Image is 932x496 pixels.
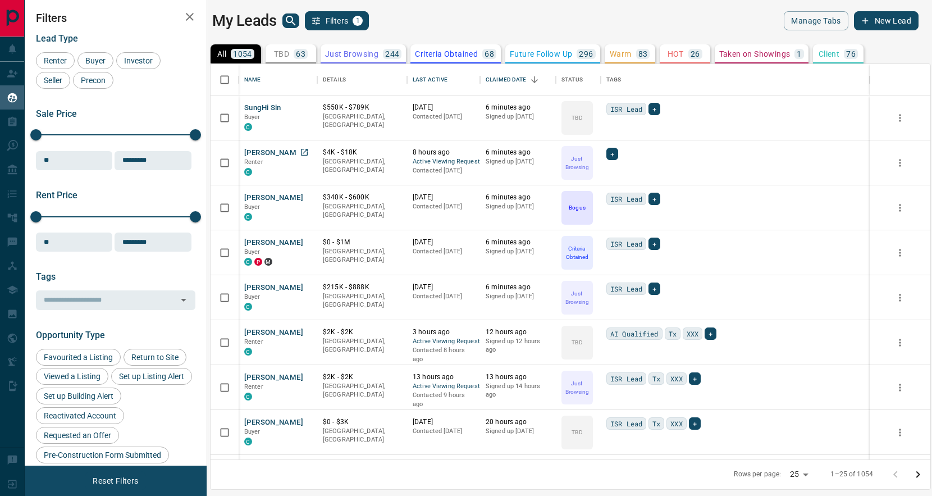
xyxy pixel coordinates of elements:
[579,50,593,58] p: 296
[407,64,480,95] div: Last Active
[413,382,474,392] span: Active Viewing Request
[652,193,656,204] span: +
[36,388,121,404] div: Set up Building Alert
[244,193,303,203] button: [PERSON_NAME]
[36,72,70,89] div: Seller
[244,293,261,301] span: Buyer
[296,50,305,58] p: 63
[486,202,550,211] p: Signed up [DATE]
[239,64,317,95] div: Name
[413,157,474,167] span: Active Viewing Request
[892,424,908,441] button: more
[892,154,908,171] button: more
[40,76,66,85] span: Seller
[244,168,252,176] div: condos.ca
[610,103,642,115] span: ISR Lead
[572,338,582,347] p: TBD
[572,113,582,122] p: TBD
[648,238,660,250] div: +
[527,72,542,88] button: Sort
[244,417,303,428] button: [PERSON_NAME]
[610,193,642,204] span: ISR Lead
[610,373,642,384] span: ISR Lead
[486,337,550,354] p: Signed up 12 hours ago
[486,148,550,157] p: 6 minutes ago
[297,145,312,160] a: Open in New Tab
[670,373,682,384] span: XXX
[305,11,369,30] button: Filters1
[40,392,117,401] span: Set up Building Alert
[413,202,474,211] p: Contacted [DATE]
[413,427,474,436] p: Contacted [DATE]
[892,289,908,306] button: more
[413,337,474,347] span: Active Viewing Request
[124,349,186,366] div: Return to Site
[648,103,660,115] div: +
[648,193,660,205] div: +
[652,418,660,429] span: Tx
[561,64,583,95] div: Status
[668,50,684,58] p: HOT
[486,327,550,337] p: 12 hours ago
[323,292,401,310] p: [GEOGRAPHIC_DATA], [GEOGRAPHIC_DATA]
[486,193,550,202] p: 6 minutes ago
[323,202,401,220] p: [GEOGRAPHIC_DATA], [GEOGRAPHIC_DATA]
[244,158,263,166] span: Renter
[85,471,145,490] button: Reset Filters
[785,466,812,483] div: 25
[323,372,401,382] p: $2K - $2K
[638,50,648,58] p: 83
[854,11,919,30] button: New Lead
[413,166,474,175] p: Contacted [DATE]
[486,417,550,427] p: 20 hours ago
[40,451,165,459] span: Pre-Construction Form Submitted
[217,50,226,58] p: All
[274,50,289,58] p: TBD
[127,353,182,362] span: Return to Site
[907,463,929,486] button: Go to next page
[689,372,701,385] div: +
[36,330,105,340] span: Opportunity Type
[413,417,474,427] p: [DATE]
[413,346,474,363] p: Contacted 8 hours ago
[415,50,478,58] p: Criteria Obtained
[648,283,660,295] div: +
[689,417,701,430] div: +
[385,50,399,58] p: 244
[486,103,550,112] p: 6 minutes ago
[317,64,407,95] div: Details
[323,327,401,337] p: $2K - $2K
[572,428,582,436] p: TBD
[40,411,120,420] span: Reactivated Account
[325,50,378,58] p: Just Browsing
[830,470,873,479] p: 1–25 of 1054
[892,334,908,351] button: more
[413,193,474,202] p: [DATE]
[486,427,550,436] p: Signed up [DATE]
[413,391,474,408] p: Contacted 9 hours ago
[563,379,592,396] p: Just Browsing
[244,327,303,338] button: [PERSON_NAME]
[244,103,281,113] button: SungHi Sin
[244,383,263,390] span: Renter
[323,103,401,112] p: $550K - $789K
[36,368,108,385] div: Viewed a Listing
[36,108,77,119] span: Sale Price
[610,283,642,294] span: ISR Lead
[36,33,78,44] span: Lead Type
[413,112,474,121] p: Contacted [DATE]
[264,258,272,266] div: mrloft.ca
[323,193,401,202] p: $340K - $600K
[413,103,474,112] p: [DATE]
[323,417,401,427] p: $0 - $3K
[40,372,104,381] span: Viewed a Listing
[323,283,401,292] p: $215K - $888K
[486,64,527,95] div: Claimed Date
[480,64,556,95] div: Claimed Date
[115,372,188,381] span: Set up Listing Alert
[413,292,474,301] p: Contacted [DATE]
[691,50,700,58] p: 26
[510,50,572,58] p: Future Follow Up
[610,328,659,339] span: AI Qualified
[413,148,474,157] p: 8 hours ago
